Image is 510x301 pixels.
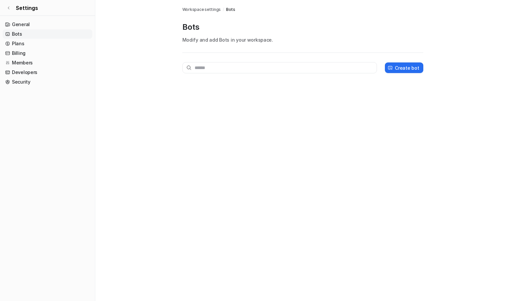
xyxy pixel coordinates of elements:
[182,36,423,43] p: Modify and add Bots in your workspace.
[3,20,92,29] a: General
[182,7,221,13] a: Workspace settings
[16,4,38,12] span: Settings
[3,49,92,58] a: Billing
[3,58,92,67] a: Members
[385,62,423,73] button: Create bot
[3,68,92,77] a: Developers
[3,77,92,87] a: Security
[388,65,393,70] img: create
[3,29,92,39] a: Bots
[223,7,224,13] span: /
[226,7,235,13] a: Bots
[182,22,423,32] p: Bots
[395,64,419,71] p: Create bot
[3,39,92,48] a: Plans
